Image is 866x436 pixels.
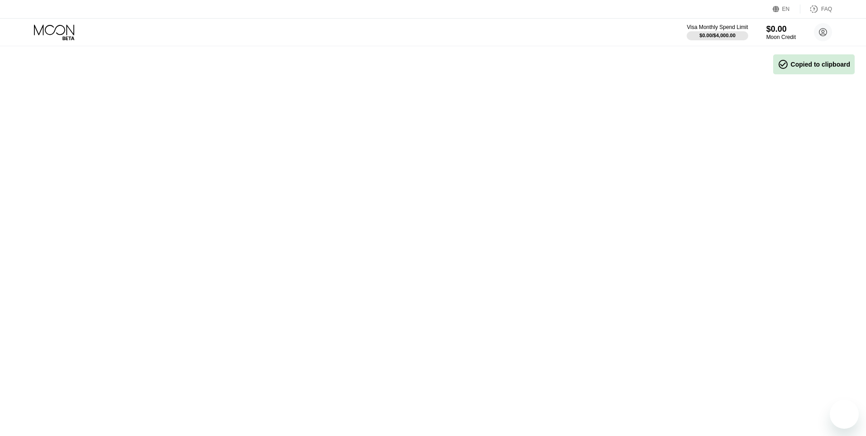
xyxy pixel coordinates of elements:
div: $0.00 [766,24,796,34]
div: $0.00Moon Credit [766,24,796,40]
div: EN [782,6,790,12]
div: FAQ [800,5,832,14]
div: Moon Credit [766,34,796,40]
iframe: Button to launch messaging window [830,400,859,429]
div: FAQ [821,6,832,12]
div: $0.00 / $4,000.00 [699,33,736,38]
div: EN [773,5,800,14]
div: Visa Monthly Spend Limit [687,24,748,30]
div: Copied to clipboard [778,59,850,70]
div: Visa Monthly Spend Limit$0.00/$4,000.00 [687,24,748,40]
span:  [778,59,789,70]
